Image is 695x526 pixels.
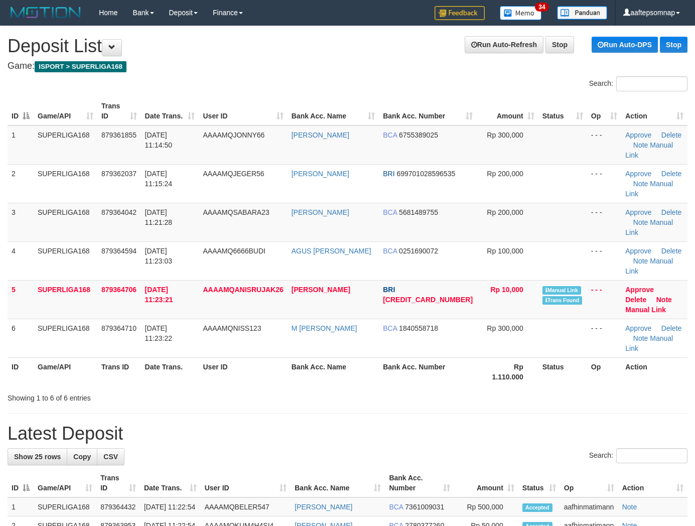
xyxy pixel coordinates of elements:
img: panduan.png [557,6,607,20]
a: Manual Link [625,180,673,198]
th: ID [8,357,34,386]
th: Amount: activate to sort column ascending [454,469,518,497]
a: Approve [625,170,651,178]
th: Bank Acc. Number: activate to sort column ascending [385,469,454,497]
th: Bank Acc. Name [288,357,379,386]
th: Rp 1.110.000 [477,357,538,386]
td: SUPERLIGA168 [34,164,97,203]
a: AGUS [PERSON_NAME] [292,247,371,255]
span: 879364594 [101,247,136,255]
a: Note [633,180,648,188]
span: [DATE] 11:15:24 [145,170,173,188]
th: Game/API: activate to sort column ascending [34,97,97,125]
a: Delete [625,296,646,304]
th: Bank Acc. Name: activate to sort column ascending [291,469,385,497]
a: [PERSON_NAME] [292,286,350,294]
span: AAAAMQJONNY66 [203,131,264,139]
div: Showing 1 to 6 of 6 entries [8,389,282,403]
a: Note [633,218,648,226]
span: BCA [389,503,403,511]
a: Manual Link [625,306,666,314]
th: Amount: activate to sort column ascending [477,97,538,125]
a: [PERSON_NAME] [292,131,349,139]
td: SUPERLIGA168 [34,319,97,357]
a: Delete [661,131,681,139]
th: Game/API [34,357,97,386]
h1: Deposit List [8,36,687,56]
a: Manual Link [625,218,673,236]
span: 879364710 [101,324,136,332]
span: Similar transaction found [542,296,583,305]
th: User ID [199,357,287,386]
th: Status [538,357,587,386]
a: Approve [625,131,651,139]
span: Copy 0251690072 to clipboard [399,247,438,255]
a: Note [622,503,637,511]
td: SUPERLIGA168 [34,203,97,241]
td: 5 [8,280,34,319]
th: Status: activate to sort column ascending [538,97,587,125]
td: 1 [8,125,34,165]
a: Note [656,296,672,304]
th: Action: activate to sort column ascending [618,469,687,497]
th: Action: activate to sort column ascending [621,97,687,125]
td: - - - [587,319,621,357]
span: CSV [103,453,118,461]
th: Op: activate to sort column ascending [587,97,621,125]
th: Bank Acc. Number: activate to sort column ascending [379,97,477,125]
td: 1 [8,497,34,516]
span: Rp 300,000 [487,131,523,139]
span: AAAAMQJEGER56 [203,170,264,178]
span: BCA [383,247,397,255]
label: Search: [589,448,687,463]
th: User ID: activate to sort column ascending [201,469,291,497]
td: - - - [587,241,621,280]
span: Rp 300,000 [487,324,523,332]
span: [DATE] 11:14:50 [145,131,173,149]
td: 879364432 [96,497,140,516]
span: [DATE] 11:23:21 [145,286,173,304]
td: SUPERLIGA168 [34,125,97,165]
th: ID: activate to sort column descending [8,469,34,497]
span: 879362037 [101,170,136,178]
img: Feedback.jpg [435,6,485,20]
label: Search: [589,76,687,91]
th: Date Trans.: activate to sort column ascending [140,469,201,497]
span: BRI [383,170,394,178]
span: BCA [383,208,397,216]
td: AAAAMQBELER547 [201,497,291,516]
td: SUPERLIGA168 [34,280,97,319]
th: Status: activate to sort column ascending [518,469,560,497]
a: Manual Link [625,141,673,159]
span: 879364706 [101,286,136,294]
a: Delete [661,170,681,178]
th: ID: activate to sort column descending [8,97,34,125]
span: 34 [535,3,548,12]
td: 2 [8,164,34,203]
a: Stop [545,36,574,53]
span: ISPORT > SUPERLIGA168 [35,61,126,72]
span: 879361855 [101,131,136,139]
span: Rp 10,000 [490,286,523,294]
span: AAAAMQ6666BUDI [203,247,265,255]
th: Bank Acc. Number [379,357,477,386]
td: 3 [8,203,34,241]
th: User ID: activate to sort column ascending [199,97,287,125]
a: Manual Link [625,257,673,275]
span: Copy 629601016724532 to clipboard [383,296,473,304]
th: Op [587,357,621,386]
span: [DATE] 11:23:22 [145,324,173,342]
span: [DATE] 11:23:03 [145,247,173,265]
a: Copy [67,448,97,465]
a: Show 25 rows [8,448,67,465]
th: Trans ID [97,357,141,386]
a: CSV [97,448,124,465]
span: Manually Linked [542,286,581,295]
a: Delete [661,208,681,216]
th: Date Trans.: activate to sort column ascending [141,97,199,125]
h4: Game: [8,61,687,71]
a: Approve [625,247,651,255]
a: [PERSON_NAME] [295,503,352,511]
td: SUPERLIGA168 [34,241,97,280]
a: Stop [660,37,687,53]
